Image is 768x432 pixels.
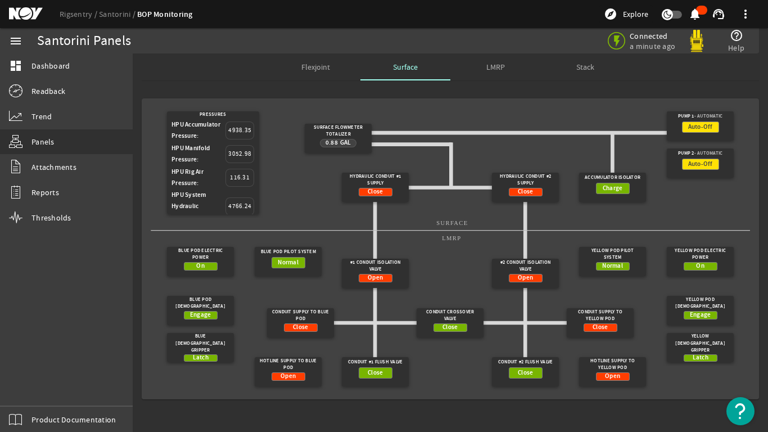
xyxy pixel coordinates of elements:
[688,121,713,133] span: Auto-Off
[728,42,744,53] span: Help
[171,190,225,223] div: HPU System Hydraulic Pressure:
[293,322,308,333] span: Close
[60,9,99,19] a: Rigsentry
[694,150,723,157] span: - Automatic
[190,309,211,321] span: Engage
[730,29,743,42] mat-icon: help_outline
[345,173,405,188] div: Hydraulic Conduit #1 Supply
[345,357,405,367] div: Conduit #1 Flush Valve
[726,397,755,425] button: Open Resource Center
[630,31,677,41] span: Connected
[326,138,338,147] span: 0.88
[228,125,251,136] span: 4938.35
[670,247,730,262] div: Yellow Pod Electric Power
[368,186,383,197] span: Close
[582,173,643,183] div: Accumulator Isolator
[170,333,231,354] div: Blue [DEMOGRAPHIC_DATA] Gripper
[576,63,594,71] span: Stack
[518,272,533,283] span: Open
[193,352,209,363] span: Latch
[630,41,677,51] span: a minute ago
[495,259,555,274] div: #2 Conduit Isolation Valve
[604,7,617,21] mat-icon: explore
[670,111,730,121] div: Pump 1
[278,257,299,268] span: Normal
[670,296,730,311] div: Yellow Pod [DEMOGRAPHIC_DATA]
[518,186,533,197] span: Close
[37,35,131,47] div: Santorini Panels
[690,309,711,321] span: Engage
[31,85,65,97] span: Readback
[593,322,608,333] span: Close
[495,173,555,188] div: Hydraulic Conduit #2 Supply
[582,247,643,262] div: Yellow Pod Pilot System
[732,1,759,28] button: more_vert
[670,333,730,354] div: Yellow [DEMOGRAPHIC_DATA] Gripper
[270,308,331,323] div: Conduit Supply To Blue Pod
[340,138,351,147] span: Gal
[602,260,623,272] span: Normal
[171,166,225,189] div: HPU Rig Air Pressure:
[137,9,193,20] a: BOP Monitoring
[170,296,231,311] div: Blue Pod [DEMOGRAPHIC_DATA]
[368,272,383,283] span: Open
[605,371,620,382] span: Open
[420,308,480,323] div: Conduit Crossover Valve
[31,161,76,173] span: Attachments
[712,7,725,21] mat-icon: support_agent
[171,119,225,142] div: HPU Accumulator Pressure:
[345,259,405,274] div: #1 Conduit Isolation Valve
[258,357,318,372] div: Hotline Supply To Blue Pod
[31,136,55,147] span: Panels
[688,7,702,21] mat-icon: notifications
[31,212,71,223] span: Thresholds
[281,371,296,382] span: Open
[685,30,708,52] img: Yellowpod.svg
[693,352,708,363] span: Latch
[694,113,723,120] span: - Automatic
[442,322,458,333] span: Close
[230,172,250,183] span: 116.31
[393,63,418,71] span: Surface
[486,63,505,71] span: LMRP
[599,5,653,23] button: Explore
[308,124,368,139] div: Surface Flowmeter Totalizer
[31,187,59,198] span: Reports
[696,260,704,272] span: On
[301,63,330,71] span: Flexjoint
[31,111,52,122] span: Trend
[582,357,643,372] div: Hotline Supply To Yellow Pod
[170,247,231,262] div: Blue Pod Electric Power
[31,60,70,71] span: Dashboard
[9,34,22,48] mat-icon: menu
[171,111,254,119] div: Pressures
[196,260,205,272] span: On
[31,414,116,425] span: Product Documentation
[228,201,251,212] span: 4766.24
[99,9,137,19] a: Santorini
[518,367,533,379] span: Close
[258,247,318,257] div: Blue Pod Pilot System
[495,357,555,367] div: Conduit #2 Flush Valve
[368,367,383,379] span: Close
[570,308,630,323] div: Conduit Supply To Yellow Pod
[171,143,225,165] div: HPU Manifold Pressure:
[9,59,22,73] mat-icon: dashboard
[603,183,623,194] span: Charge
[670,148,730,159] div: Pump 2
[688,159,713,170] span: Auto-Off
[623,8,648,20] span: Explore
[228,148,251,160] span: 3052.98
